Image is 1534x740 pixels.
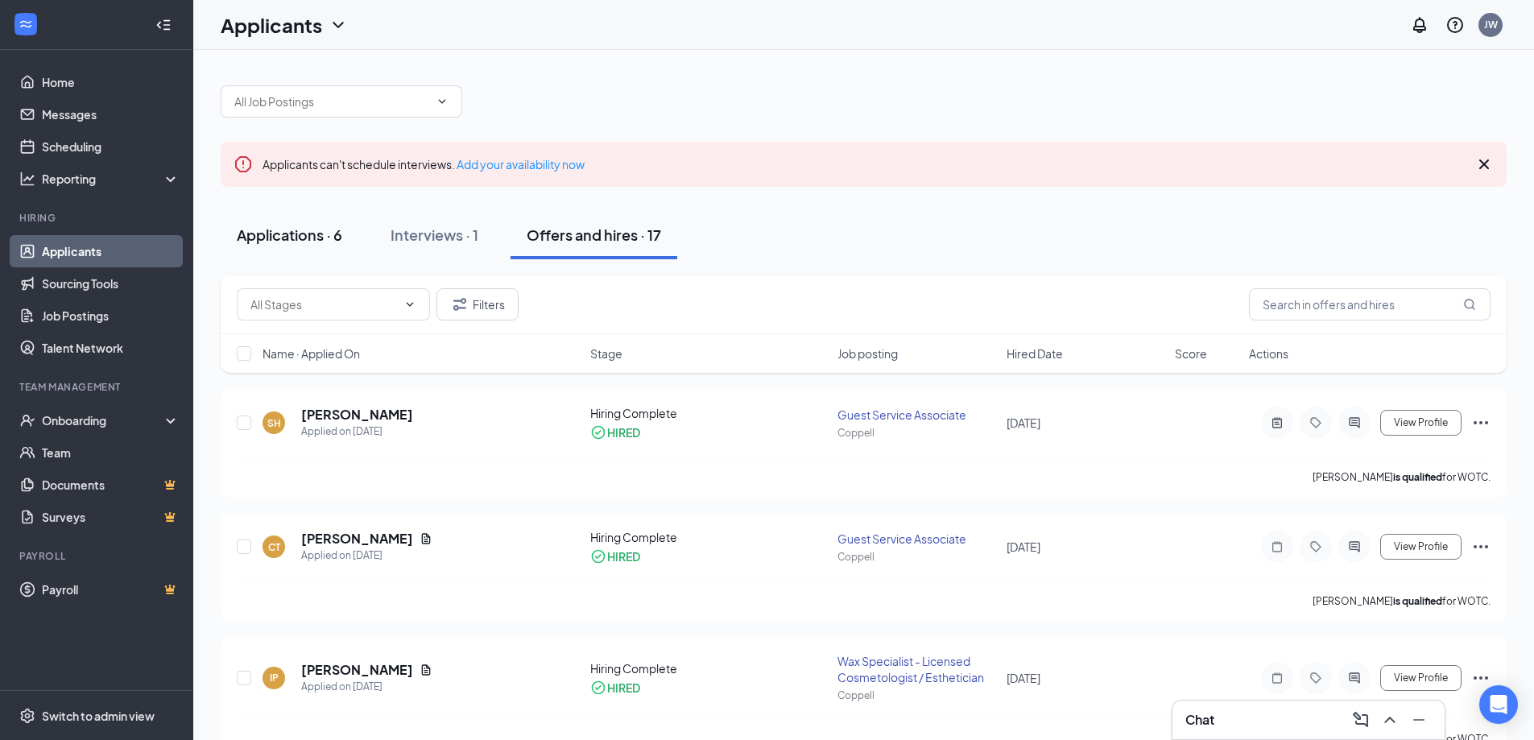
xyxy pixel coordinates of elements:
[1394,541,1448,552] span: View Profile
[1267,416,1287,429] svg: ActiveNote
[1351,710,1371,730] svg: ComposeMessage
[1306,416,1325,429] svg: Tag
[403,298,416,311] svg: ChevronDown
[1348,707,1374,733] button: ComposeMessage
[450,295,469,314] svg: Filter
[19,708,35,724] svg: Settings
[1406,707,1432,733] button: Minimize
[590,345,622,362] span: Stage
[42,469,180,501] a: DocumentsCrown
[301,679,432,695] div: Applied on [DATE]
[607,548,640,564] div: HIRED
[301,530,413,548] h5: [PERSON_NAME]
[1377,707,1403,733] button: ChevronUp
[19,412,35,428] svg: UserCheck
[19,549,176,563] div: Payroll
[42,98,180,130] a: Messages
[391,225,478,245] div: Interviews · 1
[590,405,829,421] div: Hiring Complete
[837,531,996,547] div: Guest Service Associate
[1380,534,1462,560] button: View Profile
[155,17,172,33] svg: Collapse
[1380,710,1400,730] svg: ChevronUp
[1267,672,1287,684] svg: Note
[590,424,606,440] svg: CheckmarkCircle
[1410,15,1429,35] svg: Notifications
[270,671,279,684] div: IP
[1394,417,1448,428] span: View Profile
[237,225,342,245] div: Applications · 6
[837,407,996,423] div: Guest Service Associate
[234,93,429,110] input: All Job Postings
[837,426,996,440] div: Coppell
[18,16,34,32] svg: WorkstreamLogo
[42,332,180,364] a: Talent Network
[42,708,155,724] div: Switch to admin view
[1393,595,1442,607] b: is qualified
[1249,345,1288,362] span: Actions
[1471,668,1491,688] svg: Ellipses
[301,548,432,564] div: Applied on [DATE]
[19,211,176,225] div: Hiring
[1471,537,1491,556] svg: Ellipses
[221,11,322,39] h1: Applicants
[1185,711,1214,729] h3: Chat
[1007,671,1040,685] span: [DATE]
[1345,672,1364,684] svg: ActiveChat
[436,95,449,108] svg: ChevronDown
[1463,298,1476,311] svg: MagnifyingGlass
[250,296,397,313] input: All Stages
[590,548,606,564] svg: CheckmarkCircle
[590,529,829,545] div: Hiring Complete
[263,157,585,172] span: Applicants can't schedule interviews.
[1394,672,1448,684] span: View Profile
[837,688,996,702] div: Coppell
[607,680,640,696] div: HIRED
[42,573,180,606] a: PayrollCrown
[1380,665,1462,691] button: View Profile
[1409,710,1429,730] svg: Minimize
[1484,18,1498,31] div: JW
[1345,416,1364,429] svg: ActiveChat
[1313,470,1491,484] p: [PERSON_NAME] for WOTC.
[1007,415,1040,430] span: [DATE]
[42,130,180,163] a: Scheduling
[607,424,640,440] div: HIRED
[1007,539,1040,554] span: [DATE]
[1445,15,1465,35] svg: QuestionInfo
[1267,540,1287,553] svg: Note
[1393,471,1442,483] b: is qualified
[1474,155,1494,174] svg: Cross
[42,412,166,428] div: Onboarding
[42,66,180,98] a: Home
[457,157,585,172] a: Add your availability now
[1479,685,1518,724] div: Open Intercom Messenger
[436,288,519,320] button: Filter Filters
[42,171,180,187] div: Reporting
[837,345,898,362] span: Job posting
[1313,594,1491,608] p: [PERSON_NAME] for WOTC.
[1175,345,1207,362] span: Score
[420,664,432,676] svg: Document
[590,660,829,676] div: Hiring Complete
[267,416,281,430] div: SH
[1007,345,1063,362] span: Hired Date
[837,653,996,685] div: Wax Specialist - Licensed Cosmetologist / Esthetician
[1306,672,1325,684] svg: Tag
[19,380,176,394] div: Team Management
[1249,288,1491,320] input: Search in offers and hires
[263,345,360,362] span: Name · Applied On
[301,406,413,424] h5: [PERSON_NAME]
[42,267,180,300] a: Sourcing Tools
[1345,540,1364,553] svg: ActiveChat
[42,300,180,332] a: Job Postings
[268,540,280,554] div: CT
[42,235,180,267] a: Applicants
[1471,413,1491,432] svg: Ellipses
[837,550,996,564] div: Coppell
[301,424,413,440] div: Applied on [DATE]
[42,501,180,533] a: SurveysCrown
[527,225,661,245] div: Offers and hires · 17
[1380,410,1462,436] button: View Profile
[1306,540,1325,553] svg: Tag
